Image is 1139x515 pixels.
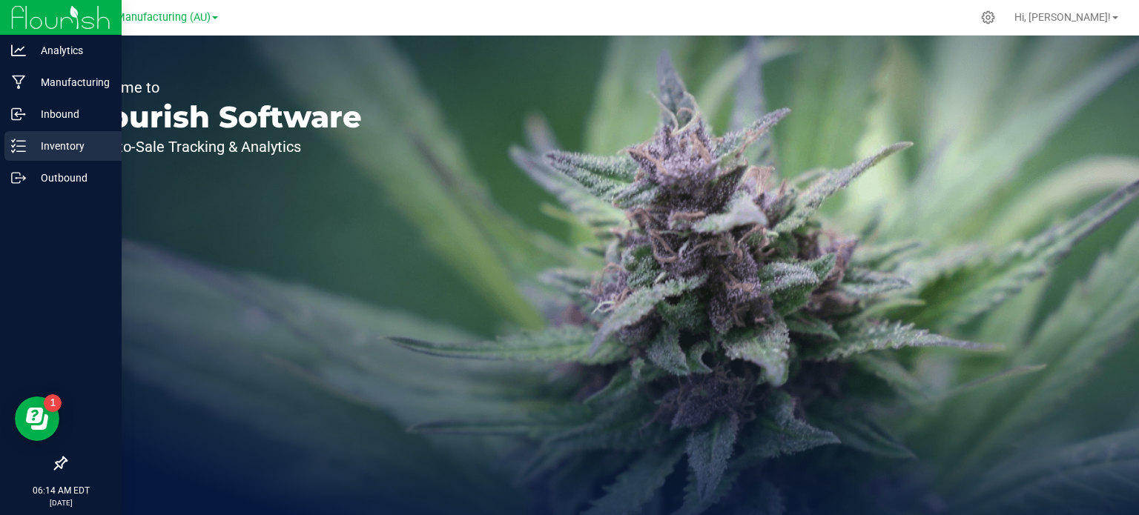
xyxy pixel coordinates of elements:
[1014,11,1111,23] span: Hi, [PERSON_NAME]!
[85,11,211,24] span: Stash Manufacturing (AU)
[979,10,997,24] div: Manage settings
[15,396,59,441] iframe: Resource center
[11,139,26,153] inline-svg: Inventory
[26,41,115,59] p: Analytics
[80,139,362,154] p: Seed-to-Sale Tracking & Analytics
[11,170,26,185] inline-svg: Outbound
[26,137,115,155] p: Inventory
[26,105,115,123] p: Inbound
[11,43,26,58] inline-svg: Analytics
[26,73,115,91] p: Manufacturing
[11,107,26,122] inline-svg: Inbound
[80,102,362,132] p: Flourish Software
[7,484,115,497] p: 06:14 AM EDT
[44,394,62,412] iframe: Resource center unread badge
[11,75,26,90] inline-svg: Manufacturing
[7,497,115,508] p: [DATE]
[26,169,115,187] p: Outbound
[80,80,362,95] p: Welcome to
